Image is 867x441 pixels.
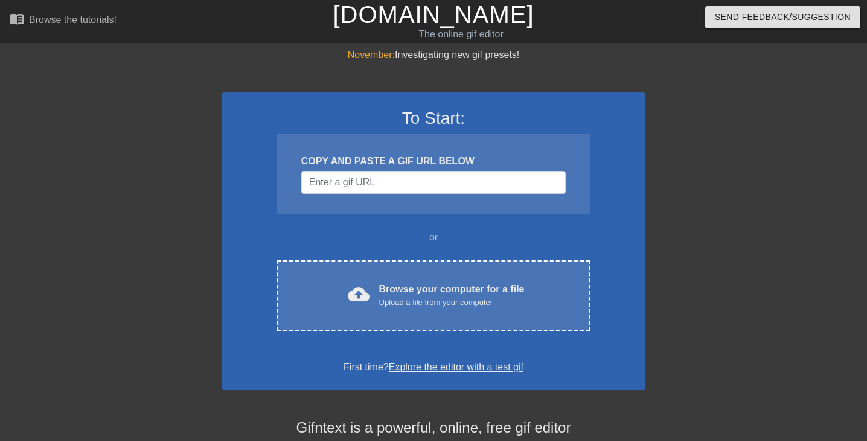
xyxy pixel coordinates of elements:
[10,11,24,26] span: menu_book
[333,1,534,28] a: [DOMAIN_NAME]
[348,283,370,305] span: cloud_upload
[254,230,613,245] div: or
[238,108,629,129] h3: To Start:
[715,10,851,25] span: Send Feedback/Suggestion
[222,419,645,437] h4: Gifntext is a powerful, online, free gif editor
[379,297,525,309] div: Upload a file from your computer
[29,14,117,25] div: Browse the tutorials!
[10,11,117,30] a: Browse the tutorials!
[222,48,645,62] div: Investigating new gif presets!
[238,360,629,375] div: First time?
[705,6,860,28] button: Send Feedback/Suggestion
[295,27,627,42] div: The online gif editor
[301,171,566,194] input: Username
[301,154,566,169] div: COPY AND PASTE A GIF URL BELOW
[348,50,395,60] span: November:
[379,282,525,309] div: Browse your computer for a file
[389,362,523,372] a: Explore the editor with a test gif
